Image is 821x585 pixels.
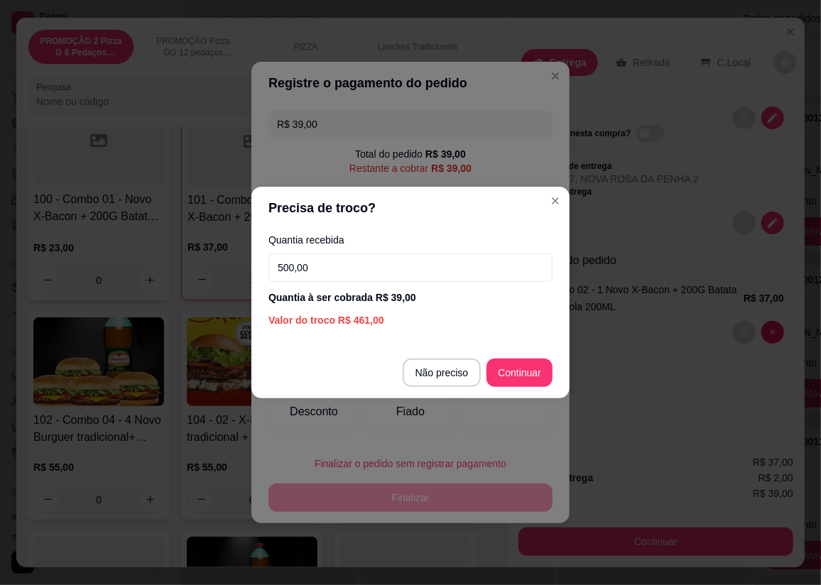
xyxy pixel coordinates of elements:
[268,235,553,245] label: Quantia recebida
[544,190,567,212] button: Close
[251,187,570,229] header: Precisa de troco?
[486,359,553,387] button: Continuar
[268,313,553,327] div: Valor do troco R$ 461,00
[403,359,482,387] button: Não preciso
[268,290,553,305] div: Quantia à ser cobrada R$ 39,00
